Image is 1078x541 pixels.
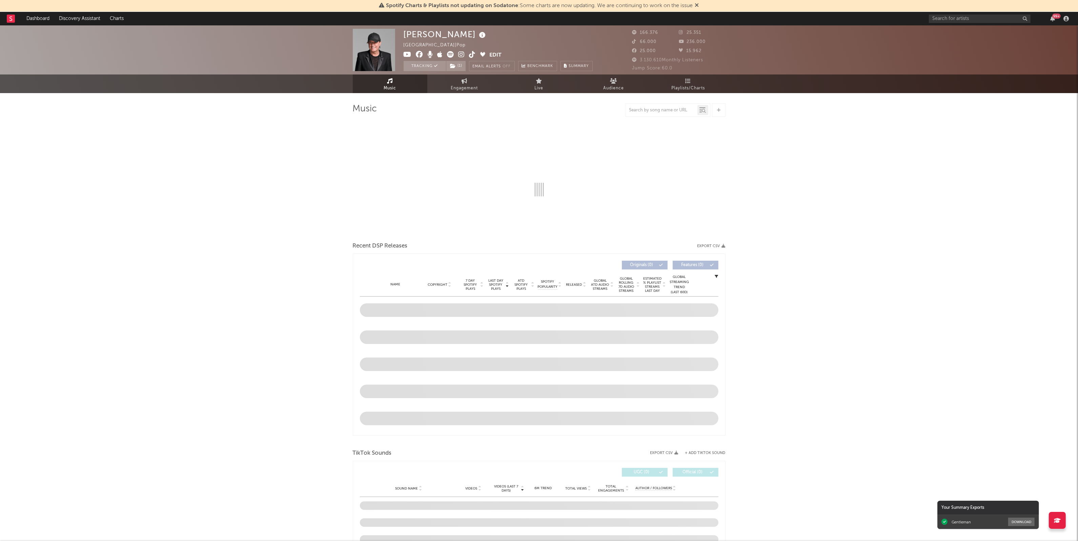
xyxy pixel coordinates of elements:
span: Total Views [565,486,587,491]
div: [PERSON_NAME] [404,29,488,40]
div: Global Streaming Trend (Last 60D) [669,275,690,295]
span: 3.130.610 Monthly Listeners [632,58,704,62]
button: Download [1008,518,1035,526]
span: : Some charts are now updating. We are continuing to work on the issue [386,3,693,8]
a: Charts [105,12,128,25]
span: ( 1 ) [446,61,466,71]
span: 25.351 [679,30,701,35]
span: Released [566,283,582,287]
div: 6M Trend [527,486,559,491]
div: Gentleman [952,520,971,524]
a: Dashboard [22,12,54,25]
span: ATD Spotify Plays [512,279,530,291]
span: Last Day Spotify Plays [487,279,505,291]
span: Sound Name [395,486,418,491]
a: Benchmark [518,61,557,71]
span: Copyright [428,283,447,287]
span: Playlists/Charts [671,84,705,92]
span: 236.000 [679,40,706,44]
button: Originals(0) [622,261,668,269]
button: Features(0) [673,261,718,269]
a: Music [353,74,427,93]
span: UGC ( 0 ) [626,470,657,474]
span: Videos [466,486,477,491]
span: Global Rolling 7D Audio Streams [617,277,636,293]
span: Music [384,84,396,92]
a: Discovery Assistant [54,12,105,25]
input: Search by song name or URL [626,108,697,113]
button: Official(0) [673,468,718,477]
span: Estimated % Playlist Streams Last Day [643,277,662,293]
span: Spotify Popularity [537,279,557,289]
button: UGC(0) [622,468,668,477]
button: Edit [490,51,502,60]
button: (1) [446,61,466,71]
span: Jump Score: 60.0 [632,66,673,70]
span: Audience [603,84,624,92]
span: Features ( 0 ) [677,263,708,267]
span: Global ATD Audio Streams [591,279,610,291]
span: Recent DSP Releases [353,242,408,250]
div: Name [373,282,418,287]
div: [GEOGRAPHIC_DATA] | Pop [404,41,474,49]
span: Total Engagements [597,484,625,493]
span: Author / Followers [635,486,672,491]
span: Official ( 0 ) [677,470,708,474]
span: Benchmark [528,62,553,70]
input: Search for artists [929,15,1031,23]
a: Engagement [427,74,502,93]
div: Your Summary Exports [937,501,1039,515]
a: Audience [576,74,651,93]
span: Originals ( 0 ) [626,263,657,267]
button: Summary [561,61,593,71]
span: 66.000 [632,40,657,44]
a: Live [502,74,576,93]
span: Videos (last 7 days) [492,484,520,493]
span: 25.000 [632,49,656,53]
span: Live [535,84,544,92]
span: Summary [569,64,589,68]
span: 15.962 [679,49,701,53]
span: 166.376 [632,30,658,35]
span: TikTok Sounds [353,449,392,457]
span: 7 Day Spotify Plays [462,279,480,291]
button: 99+ [1050,16,1055,21]
div: 99 + [1052,14,1061,19]
button: Export CSV [697,244,726,248]
span: Dismiss [695,3,699,8]
span: Spotify Charts & Playlists not updating on Sodatone [386,3,518,8]
button: Email AlertsOff [469,61,515,71]
button: Export CSV [650,451,678,455]
button: + Add TikTok Sound [678,451,726,455]
span: Engagement [451,84,478,92]
button: + Add TikTok Sound [685,451,726,455]
button: Tracking [404,61,446,71]
a: Playlists/Charts [651,74,726,93]
em: Off [503,65,511,68]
